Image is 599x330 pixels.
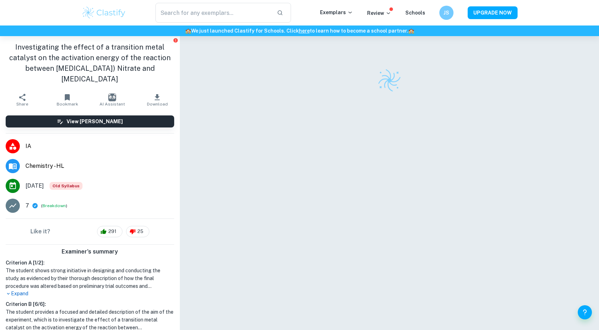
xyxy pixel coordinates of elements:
button: UPGRADE NOW [468,6,518,19]
h6: View [PERSON_NAME] [67,118,123,125]
p: Review [367,9,391,17]
button: Help and Feedback [578,305,592,319]
h6: Examiner's summary [3,247,177,256]
span: Chemistry - HL [25,162,174,170]
p: Exemplars [320,8,353,16]
img: AI Assistant [108,93,116,101]
h6: Criterion B [ 6 / 6 ]: [6,300,174,308]
button: Report issue [173,38,178,43]
span: 291 [104,228,120,235]
button: Download [135,90,180,110]
button: JS [439,6,453,20]
span: IA [25,142,174,150]
h6: We just launched Clastify for Schools. Click to learn how to become a school partner. [1,27,598,35]
img: Clastify logo [81,6,126,20]
div: Starting from the May 2025 session, the Chemistry IA requirements have changed. It's OK to refer ... [50,182,82,190]
h6: Like it? [30,227,50,236]
span: Old Syllabus [50,182,82,190]
span: 🏫 [185,28,191,34]
a: here [299,28,310,34]
h6: Criterion A [ 1 / 2 ]: [6,259,174,267]
p: Expand [6,290,174,297]
button: Bookmark [45,90,90,110]
button: Breakdown [42,203,66,209]
span: Download [147,102,168,107]
span: [DATE] [25,182,44,190]
input: Search for any exemplars... [155,3,271,23]
span: 25 [133,228,147,235]
h6: JS [443,9,451,17]
a: Schools [405,10,425,16]
div: 25 [126,226,149,237]
button: AI Assistant [90,90,135,110]
h1: Investigating the effect of a transition metal catalyst on the activation energy of the reaction ... [6,42,174,84]
button: View [PERSON_NAME] [6,115,174,127]
span: Share [16,102,28,107]
p: 7 [25,201,29,210]
h1: The student shows strong initiative in designing and conducting the study, as evidenced by their ... [6,267,174,290]
span: 🏫 [408,28,414,34]
span: Bookmark [57,102,78,107]
img: Clastify logo [377,68,402,93]
span: AI Assistant [99,102,125,107]
div: 291 [97,226,122,237]
span: ( ) [41,203,67,209]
